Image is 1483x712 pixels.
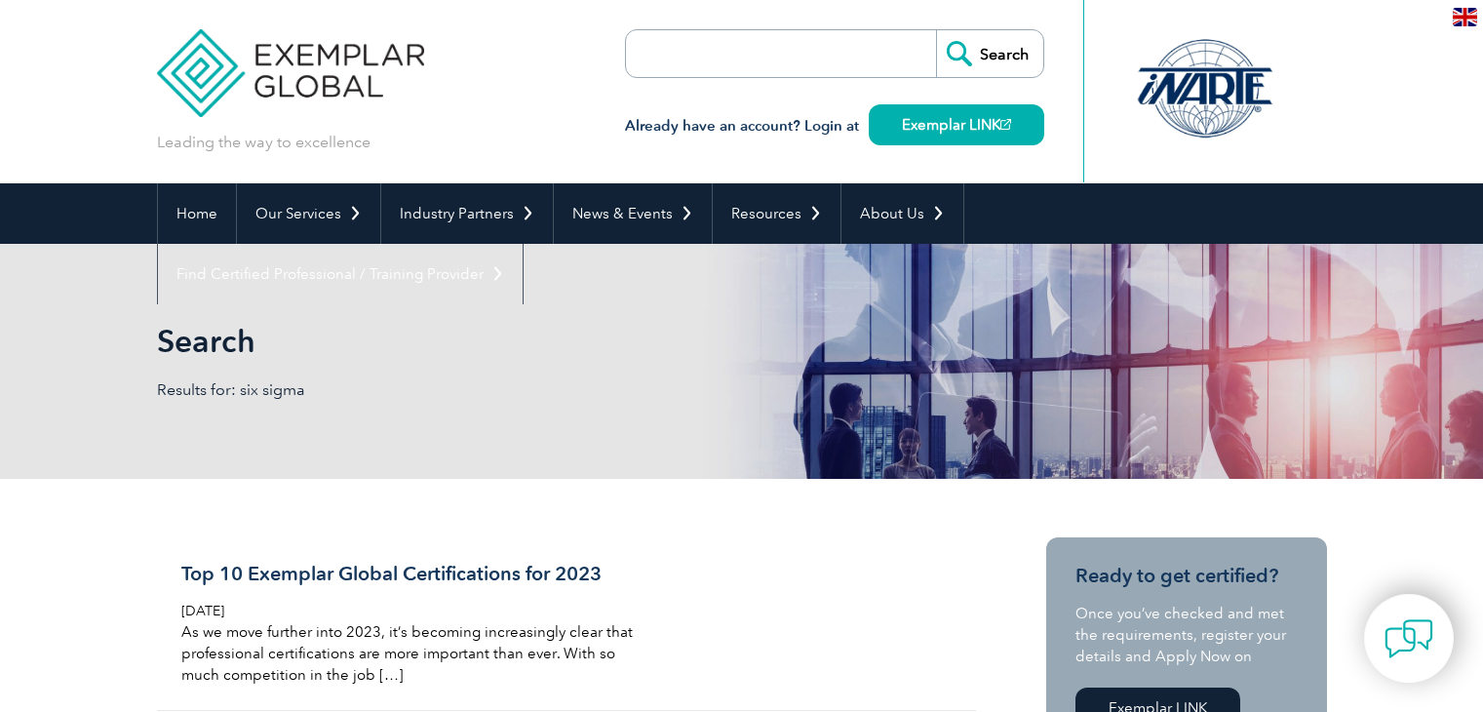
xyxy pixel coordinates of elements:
p: Once you’ve checked and met the requirements, register your details and Apply Now on [1075,603,1298,667]
h3: Top 10 Exemplar Global Certifications for 2023 [181,562,644,586]
a: About Us [841,183,963,244]
a: Resources [713,183,840,244]
a: Home [158,183,236,244]
h3: Already have an account? Login at [625,114,1044,138]
p: Results for: six sigma [157,379,742,401]
h3: Ready to get certified? [1075,564,1298,588]
p: As we move further into 2023, it’s becoming increasingly clear that professional certifications a... [181,621,644,686]
h1: Search [157,322,906,360]
a: Exemplar LINK [869,104,1044,145]
p: Leading the way to excellence [157,132,371,153]
img: en [1453,8,1477,26]
a: Our Services [237,183,380,244]
a: News & Events [554,183,712,244]
a: Find Certified Professional / Training Provider [158,244,523,304]
img: contact-chat.png [1385,614,1433,663]
a: Industry Partners [381,183,553,244]
img: open_square.png [1000,119,1011,130]
span: [DATE] [181,603,224,619]
input: Search [936,30,1043,77]
a: Top 10 Exemplar Global Certifications for 2023 [DATE] As we move further into 2023, it’s becoming... [157,537,976,711]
